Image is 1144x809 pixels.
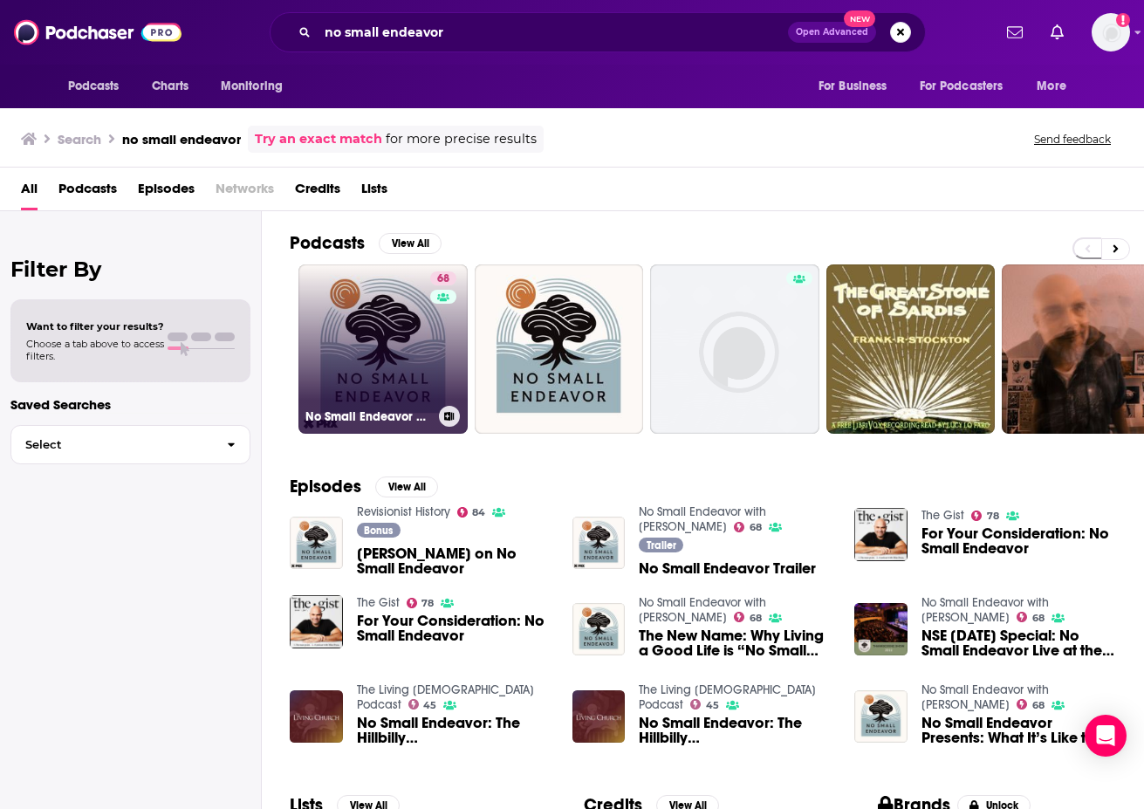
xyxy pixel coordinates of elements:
[290,232,442,254] a: PodcastsView All
[255,129,382,149] a: Try an exact match
[421,600,434,607] span: 78
[216,175,274,210] span: Networks
[1116,13,1130,27] svg: Add a profile image
[26,320,164,333] span: Want to filter your results?
[290,232,365,254] h2: Podcasts
[10,396,250,413] p: Saved Searches
[138,175,195,210] a: Episodes
[14,16,182,49] img: Podchaser - Follow, Share and Rate Podcasts
[639,504,766,534] a: No Small Endeavor with Lee C. Camp
[1092,13,1130,51] img: User Profile
[152,74,189,99] span: Charts
[58,175,117,210] a: Podcasts
[806,70,909,103] button: open menu
[690,699,719,710] a: 45
[572,690,626,744] img: No Small Endeavor: The Hillbilly Thomists
[1044,17,1071,47] a: Show notifications dropdown
[921,508,964,523] a: The Gist
[819,74,887,99] span: For Business
[21,175,38,210] a: All
[987,512,999,520] span: 78
[921,716,1116,745] span: No Small Endeavor Presents: What It’s Like to Be with [PERSON_NAME]
[921,628,1116,658] a: NSE Thanksgiving Special: No Small Endeavor Live at the Ryman
[1024,70,1088,103] button: open menu
[639,561,816,576] span: No Small Endeavor Trailer
[58,131,101,147] h3: Search
[1085,715,1127,757] div: Open Intercom Messenger
[647,540,676,551] span: Trailer
[290,476,361,497] h2: Episodes
[68,74,120,99] span: Podcasts
[408,699,437,710] a: 45
[796,28,868,37] span: Open Advanced
[430,271,456,285] a: 68
[290,476,438,497] a: EpisodesView All
[1017,699,1045,710] a: 68
[407,598,435,608] a: 78
[1032,702,1045,710] span: 68
[921,716,1116,745] a: No Small Endeavor Presents: What It’s Like to Be with Dan Heath
[318,18,788,46] input: Search podcasts, credits, & more...
[298,264,468,434] a: 68No Small Endeavor with [PERSON_NAME]
[921,682,1049,712] a: No Small Endeavor with Lee C. Camp
[750,614,762,622] span: 68
[921,595,1049,625] a: No Small Endeavor with Lee C. Camp
[357,716,551,745] span: No Small Endeavor: The Hillbilly [DEMOGRAPHIC_DATA]
[361,175,387,210] a: Lists
[854,603,908,656] img: NSE Thanksgiving Special: No Small Endeavor Live at the Ryman
[357,595,400,610] a: The Gist
[639,628,833,658] a: The New Name: Why Living a Good Life is “No Small Endeavor”
[140,70,200,103] a: Charts
[854,690,908,744] img: No Small Endeavor Presents: What It’s Like to Be with Dan Heath
[56,70,142,103] button: open menu
[706,702,719,710] span: 45
[209,70,305,103] button: open menu
[221,74,283,99] span: Monitoring
[921,526,1116,556] a: For Your Consideration: No Small Endeavor
[572,517,626,570] img: No Small Endeavor Trailer
[971,511,999,521] a: 78
[122,131,241,147] h3: no small endeavor
[26,338,164,362] span: Choose a tab above to access filters.
[357,614,551,643] a: For Your Consideration: No Small Endeavor
[734,522,762,532] a: 68
[908,70,1029,103] button: open menu
[1092,13,1130,51] span: Logged in as shcarlos
[734,612,762,622] a: 68
[290,517,343,570] img: Malcolm on No Small Endeavor
[357,504,450,519] a: Revisionist History
[1032,614,1045,622] span: 68
[10,257,250,282] h2: Filter By
[10,425,250,464] button: Select
[437,271,449,288] span: 68
[357,546,551,576] a: Malcolm on No Small Endeavor
[357,546,551,576] span: [PERSON_NAME] on No Small Endeavor
[844,10,875,27] span: New
[1029,132,1116,147] button: Send feedback
[750,524,762,531] span: 68
[290,595,343,648] img: For Your Consideration: No Small Endeavor
[788,22,876,43] button: Open AdvancedNew
[639,682,816,712] a: The Living Church Podcast
[1000,17,1030,47] a: Show notifications dropdown
[379,233,442,254] button: View All
[386,129,537,149] span: for more precise results
[572,603,626,656] img: The New Name: Why Living a Good Life is “No Small Endeavor”
[364,525,393,536] span: Bonus
[423,702,436,710] span: 45
[270,12,926,52] div: Search podcasts, credits, & more...
[921,628,1116,658] span: NSE [DATE] Special: No Small Endeavor Live at the [GEOGRAPHIC_DATA]
[854,508,908,561] img: For Your Consideration: No Small Endeavor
